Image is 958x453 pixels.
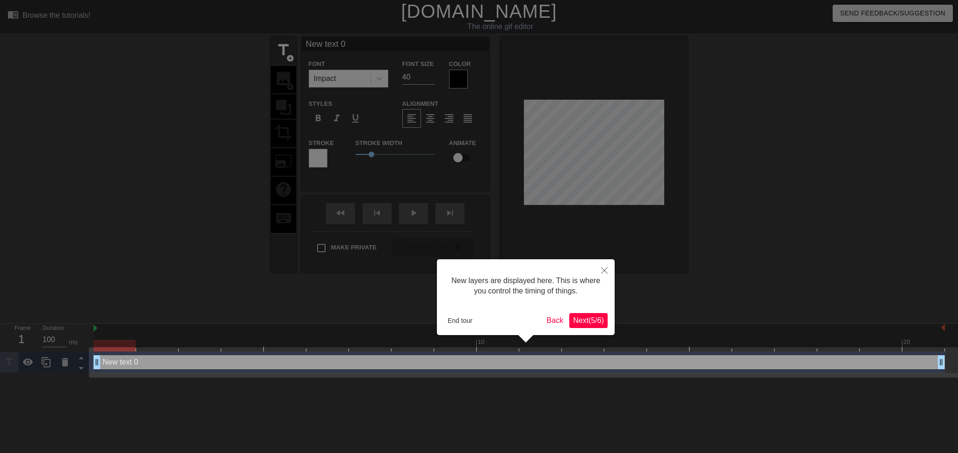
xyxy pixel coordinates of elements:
[573,316,604,324] span: Next ( 5 / 6 )
[543,313,567,328] button: Back
[444,314,476,328] button: End tour
[444,266,608,306] div: New layers are displayed here. This is where you control the timing of things.
[569,313,608,328] button: Next
[594,259,615,281] button: Close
